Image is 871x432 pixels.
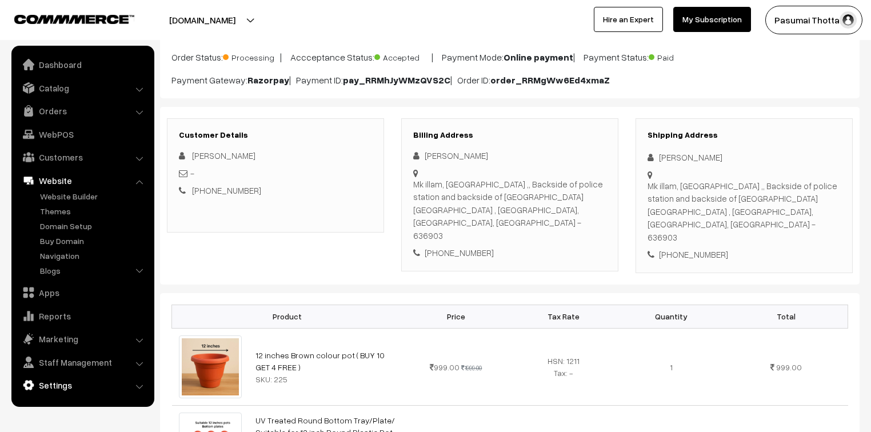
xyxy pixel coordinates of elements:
[461,364,482,371] strike: 1999.00
[179,335,242,398] img: photo_2025-07-16_07-40-02.jpg
[192,185,261,195] a: [PHONE_NUMBER]
[776,362,802,372] span: 999.00
[594,7,663,32] a: Hire an Expert
[37,190,150,202] a: Website Builder
[129,6,275,34] button: [DOMAIN_NAME]
[14,124,150,145] a: WebPOS
[37,250,150,262] a: Navigation
[14,329,150,349] a: Marketing
[179,130,372,140] h3: Customer Details
[649,49,706,63] span: Paid
[14,282,150,303] a: Apps
[413,246,606,259] div: [PHONE_NUMBER]
[14,78,150,98] a: Catalog
[179,167,372,180] div: -
[648,179,841,244] div: Mk illam, [GEOGRAPHIC_DATA] ,, Backside of police station and backside of [GEOGRAPHIC_DATA] [GEOG...
[37,235,150,247] a: Buy Domain
[617,305,725,328] th: Quantity
[648,130,841,140] h3: Shipping Address
[725,305,848,328] th: Total
[255,373,395,385] div: SKU: 225
[673,7,751,32] a: My Subscription
[343,74,450,86] b: pay_RRMhJyWMzQVS2C
[14,54,150,75] a: Dashboard
[172,305,402,328] th: Product
[14,15,134,23] img: COMMMERCE
[14,11,114,25] a: COMMMERCE
[14,352,150,373] a: Staff Management
[670,362,673,372] span: 1
[402,305,510,328] th: Price
[648,248,841,261] div: [PHONE_NUMBER]
[413,178,606,242] div: Mk illam, [GEOGRAPHIC_DATA] ,, Backside of police station and backside of [GEOGRAPHIC_DATA] [GEOG...
[14,170,150,191] a: Website
[648,151,841,164] div: [PERSON_NAME]
[37,265,150,277] a: Blogs
[548,356,580,378] span: HSN: 1211 Tax: -
[255,350,385,372] a: 12 inches Brown colour pot ( BUY 10 GET 4 FREE )
[14,101,150,121] a: Orders
[14,375,150,395] a: Settings
[765,6,862,34] button: Pasumai Thotta…
[840,11,857,29] img: user
[171,49,848,64] p: Order Status: | Accceptance Status: | Payment Mode: | Payment Status:
[247,74,289,86] b: Razorpay
[37,220,150,232] a: Domain Setup
[192,150,255,161] span: [PERSON_NAME]
[374,49,431,63] span: Accepted
[14,306,150,326] a: Reports
[14,147,150,167] a: Customers
[430,362,460,372] span: 999.00
[413,149,606,162] div: [PERSON_NAME]
[171,73,848,87] p: Payment Gateway: | Payment ID: | Order ID:
[504,51,573,63] b: Online payment
[223,49,280,63] span: Processing
[413,130,606,140] h3: Billing Address
[37,205,150,217] a: Themes
[490,74,610,86] b: order_RRMgWw6Ed4xmaZ
[510,305,617,328] th: Tax Rate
